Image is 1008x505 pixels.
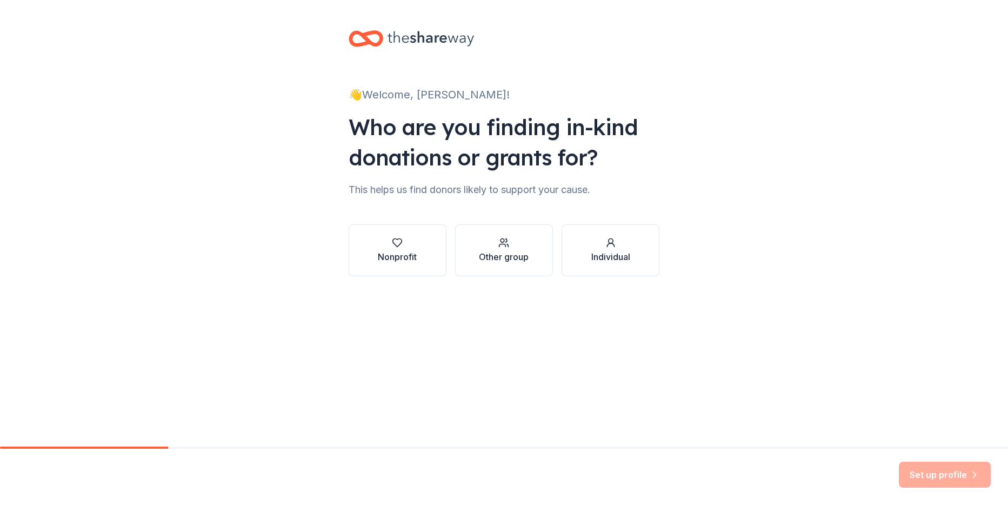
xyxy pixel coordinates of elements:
button: Nonprofit [349,224,446,276]
div: Who are you finding in-kind donations or grants for? [349,112,660,172]
div: Other group [479,250,529,263]
div: This helps us find donors likely to support your cause. [349,181,660,198]
div: Nonprofit [378,250,417,263]
button: Other group [455,224,553,276]
div: Individual [591,250,630,263]
div: 👋 Welcome, [PERSON_NAME]! [349,86,660,103]
button: Individual [562,224,659,276]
